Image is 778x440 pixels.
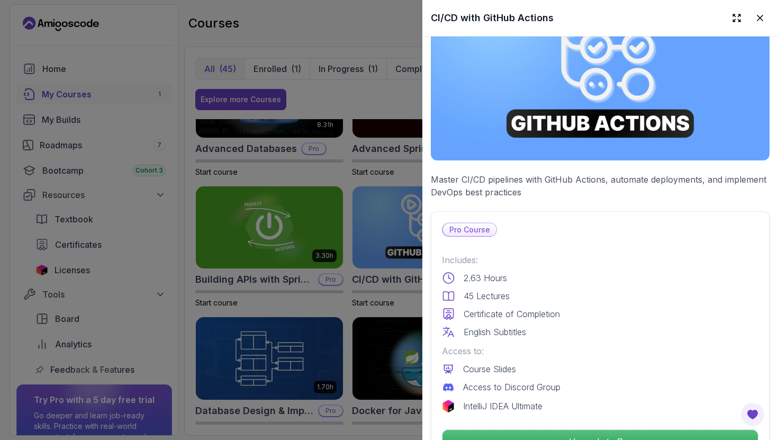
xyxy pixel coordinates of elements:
[463,400,542,412] p: IntelliJ IDEA Ultimate
[464,272,507,284] p: 2.63 Hours
[464,326,526,338] p: English Subtitles
[431,173,770,199] p: Master CI/CD pipelines with GitHub Actions, automate deployments, and implement DevOps best pract...
[463,363,516,375] p: Course Slides
[463,381,560,393] p: Access to Discord Group
[464,308,560,320] p: Certificate of Completion
[442,400,455,412] img: jetbrains logo
[431,11,554,25] h2: CI/CD with GitHub Actions
[442,345,758,357] p: Access to:
[727,8,746,28] button: Expand drawer
[443,223,496,236] p: Pro Course
[464,290,510,302] p: 45 Lectures
[442,254,758,266] p: Includes:
[740,402,765,427] button: Open Feedback Button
